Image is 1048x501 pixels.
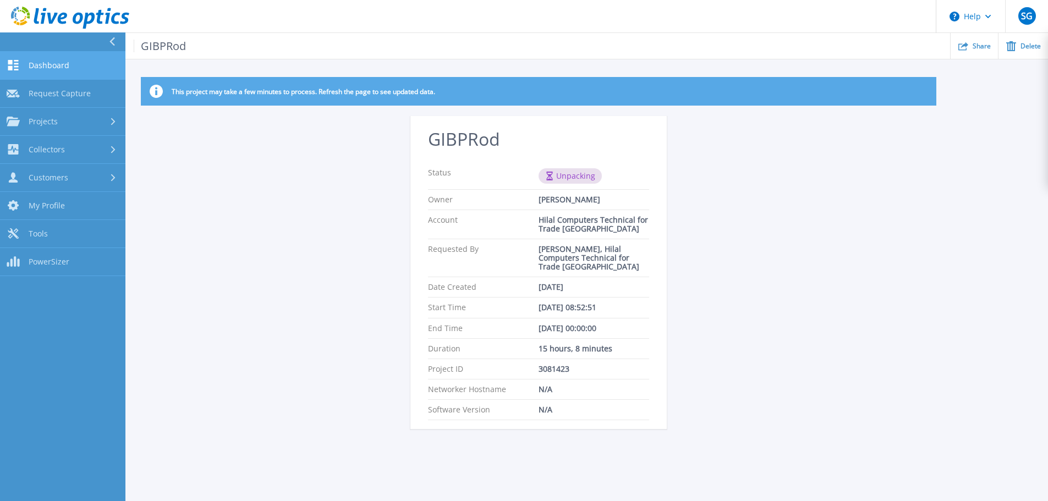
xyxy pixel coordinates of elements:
span: My Profile [29,201,65,211]
span: Customers [29,173,68,183]
p: This project may take a few minutes to process. Refresh the page to see updated data. [172,87,435,96]
div: Unpacking [539,168,602,184]
div: [DATE] 08:52:51 [539,303,649,312]
p: Project ID [428,365,539,373]
p: Software Version [428,405,539,414]
p: End Time [428,324,539,333]
span: PowerSizer [29,257,69,267]
p: Networker Hostname [428,385,539,394]
div: [DATE] [539,283,649,291]
span: GIBPRod [134,40,186,52]
p: Status [428,168,539,184]
p: Duration [428,344,539,353]
span: Share [973,43,991,49]
span: Delete [1020,43,1041,49]
p: Date Created [428,283,539,291]
p: Account [428,216,539,233]
div: N/A [539,385,649,394]
span: Collectors [29,145,65,155]
p: Start Time [428,303,539,312]
p: Owner [428,195,539,204]
span: Projects [29,117,58,126]
div: N/A [539,405,649,414]
div: [PERSON_NAME] [539,195,649,204]
span: Request Capture [29,89,91,98]
div: 15 hours, 8 minutes [539,344,649,353]
div: 3081423 [539,365,649,373]
h2: GIBPRod [428,129,649,150]
div: [PERSON_NAME], Hilal Computers Technical for Trade [GEOGRAPHIC_DATA] [539,245,649,271]
div: [DATE] 00:00:00 [539,324,649,333]
span: SG [1021,12,1033,20]
div: Hilal Computers Technical for Trade [GEOGRAPHIC_DATA] [539,216,649,233]
p: Requested By [428,245,539,271]
span: Tools [29,229,48,239]
span: Dashboard [29,60,69,70]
